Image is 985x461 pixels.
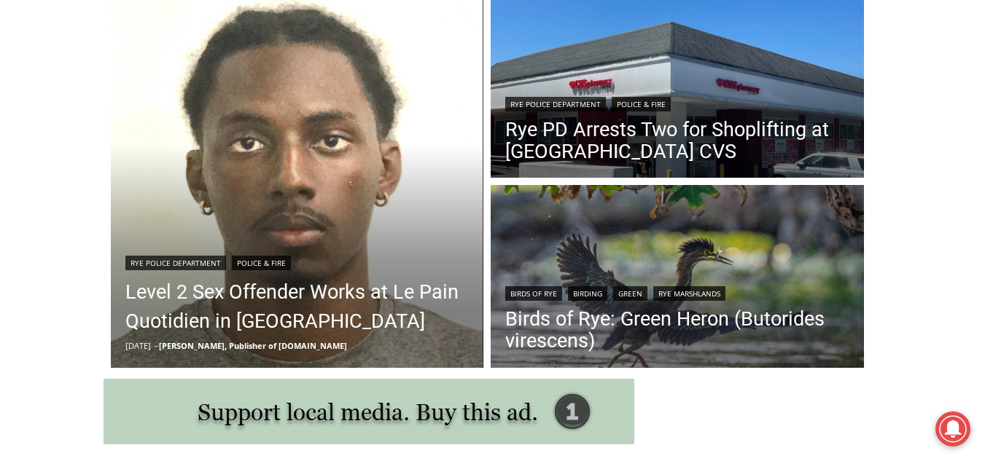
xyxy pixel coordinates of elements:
img: support local media, buy this ad [104,379,634,444]
a: Intern @ [DOMAIN_NAME] [351,141,706,181]
div: Serving [GEOGRAPHIC_DATA] Since [DATE] [96,26,360,40]
span: Intern @ [DOMAIN_NAME] [381,145,676,178]
a: Read More Birds of Rye: Green Heron (Butorides virescens) [491,185,864,371]
div: "[PERSON_NAME] and I covered the [DATE] Parade, which was a really eye opening experience as I ha... [368,1,689,141]
img: s_800_809a2aa2-bb6e-4add-8b5e-749ad0704c34.jpeg [353,1,440,66]
div: | [505,94,849,111]
time: [DATE] [125,340,151,351]
a: Birding [568,286,607,301]
a: Birds of Rye [505,286,562,301]
span: Open Tues. - Sun. [PHONE_NUMBER] [4,150,143,205]
a: Rye Police Department [505,97,606,111]
h4: Book [PERSON_NAME]'s Good Humor for Your Event [444,15,507,56]
div: "the precise, almost orchestrated movements of cutting and assembling sushi and [PERSON_NAME] mak... [150,91,214,174]
a: Birds of Rye: Green Heron (Butorides virescens) [505,308,849,352]
a: Green [613,286,647,301]
img: (PHOTO: Green Heron (Butorides virescens) at the Marshlands Conservancy in Rye, New York. Credit:... [491,185,864,371]
a: Rye PD Arrests Two for Shoplifting at [GEOGRAPHIC_DATA] CVS [505,119,849,162]
a: Rye Marshlands [653,286,725,301]
a: Police & Fire [232,256,291,270]
a: Rye Police Department [125,256,226,270]
span: – [155,340,159,351]
a: [PERSON_NAME], Publisher of [DOMAIN_NAME] [159,340,347,351]
a: Book [PERSON_NAME]'s Good Humor for Your Event [433,4,526,66]
a: Level 2 Sex Offender Works at Le Pain Quotidien in [GEOGRAPHIC_DATA] [125,277,470,336]
div: | | | [505,283,849,301]
div: | [125,253,470,270]
a: Open Tues. - Sun. [PHONE_NUMBER] [1,146,147,181]
a: Police & Fire [612,97,671,111]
